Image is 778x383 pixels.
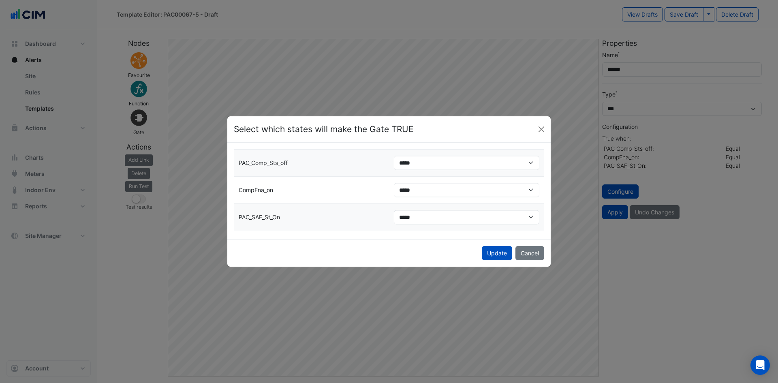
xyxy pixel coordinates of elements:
h4: Select which states will make the Gate TRUE [234,123,414,136]
button: Close [535,123,547,135]
button: Cancel [515,246,544,260]
span: PAC_SAF_St_On [239,213,280,220]
span: PAC_Comp_Sts_off [239,159,288,166]
span: CompEna_on [239,186,273,193]
div: Open Intercom Messenger [750,355,770,375]
button: Update [482,246,512,260]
